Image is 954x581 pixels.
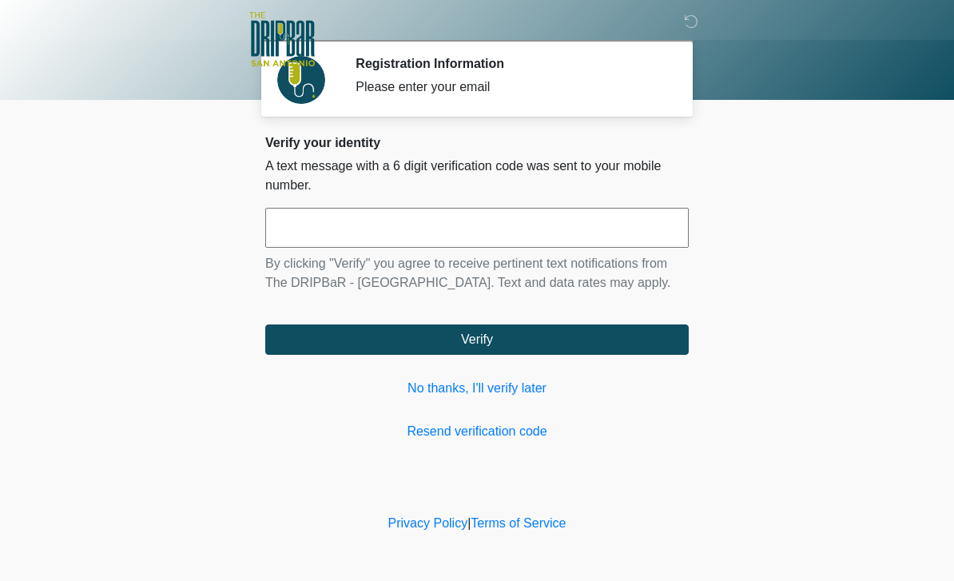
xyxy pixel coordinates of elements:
[471,516,566,530] a: Terms of Service
[249,12,315,68] img: The DRIPBaR - San Antonio Fossil Creek Logo
[265,324,689,355] button: Verify
[467,516,471,530] a: |
[265,379,689,398] a: No thanks, I'll verify later
[265,422,689,441] a: Resend verification code
[265,157,689,195] p: A text message with a 6 digit verification code was sent to your mobile number.
[265,135,689,150] h2: Verify your identity
[277,56,325,104] img: Agent Avatar
[265,254,689,292] p: By clicking "Verify" you agree to receive pertinent text notifications from The DRIPBaR - [GEOGRA...
[388,516,468,530] a: Privacy Policy
[356,78,665,97] div: Please enter your email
